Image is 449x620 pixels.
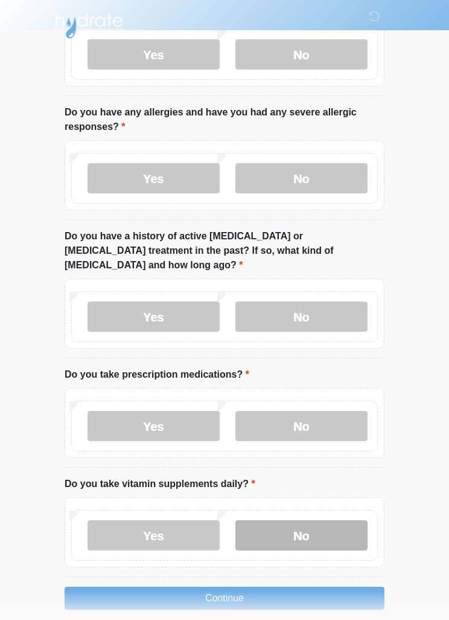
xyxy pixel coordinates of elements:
label: Yes [88,302,220,332]
button: Continue [65,587,384,610]
label: No [235,411,368,441]
label: Yes [88,163,220,193]
label: No [235,163,368,193]
img: Hydrate IV Bar - Scottsdale Logo [53,9,125,39]
label: Do you have any allergies and have you had any severe allergic responses? [65,105,384,134]
label: No [235,520,368,551]
label: Yes [88,520,220,551]
label: Do you take prescription medications? [65,367,249,382]
label: Yes [88,411,220,441]
label: Do you have a history of active [MEDICAL_DATA] or [MEDICAL_DATA] treatment in the past? If so, wh... [65,229,384,273]
label: No [235,302,368,332]
label: Yes [88,39,220,69]
label: No [235,39,368,69]
label: Do you take vitamin supplements daily? [65,477,255,491]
